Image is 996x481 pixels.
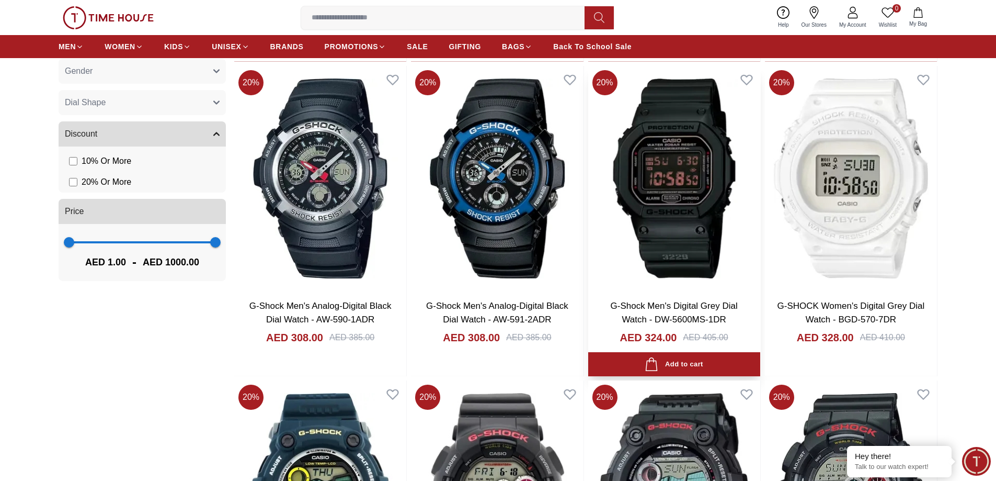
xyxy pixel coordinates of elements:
div: Add to cart [645,357,703,372]
button: Dial Shape [59,90,226,115]
h4: AED 324.00 [620,330,677,345]
a: G-SHOCK Women's Digital Grey Dial Watch - BGD-570-7DR [777,301,925,325]
span: My Account [835,21,871,29]
a: SALE [407,37,428,56]
a: KIDS [164,37,191,56]
span: 20 % [769,385,794,410]
a: G-Shock Men's Digital Grey Dial Watch - DW-5600MS-1DR [611,301,738,325]
span: Back To School Sale [553,41,632,52]
div: AED 410.00 [860,331,905,344]
a: MEN [59,37,84,56]
input: 10% Or More [69,157,77,165]
span: GIFTING [449,41,481,52]
span: Wishlist [875,21,901,29]
span: 0 [892,4,901,13]
span: 20 % [769,70,794,95]
span: 10 % Or More [82,155,131,167]
button: Price [59,199,226,224]
span: Price [65,205,84,218]
a: BAGS [502,37,532,56]
span: - [126,254,143,271]
img: G-Shock Men's Analog-Digital Black Dial Watch - AW-591-2ADR [411,66,583,291]
h4: AED 328.00 [797,330,854,345]
div: AED 405.00 [683,331,728,344]
a: G-Shock Men's Analog-Digital Black Dial Watch - AW-591-2ADR [426,301,568,325]
span: MEN [59,41,76,52]
a: G-Shock Men's Analog-Digital Black Dial Watch - AW-590-1ADR [249,301,392,325]
span: 20 % [415,70,440,95]
span: Help [774,21,793,29]
img: G-Shock Men's Analog-Digital Black Dial Watch - AW-590-1ADR [234,66,406,291]
span: PROMOTIONS [325,41,379,52]
span: Discount [65,128,97,140]
a: WOMEN [105,37,143,56]
a: Our Stores [795,4,833,31]
p: Talk to our watch expert! [855,463,944,472]
span: AED 1.00 [85,255,126,270]
a: BRANDS [270,37,304,56]
span: WOMEN [105,41,135,52]
div: Hey there! [855,451,944,462]
div: AED 385.00 [329,331,374,344]
a: Back To School Sale [553,37,632,56]
button: Add to cart [588,352,760,377]
span: 20 % [238,70,264,95]
div: AED 385.00 [506,331,551,344]
div: Chat Widget [962,447,991,476]
span: 20 % [415,385,440,410]
span: AED 1000.00 [143,255,199,270]
span: UNISEX [212,41,241,52]
span: Our Stores [797,21,831,29]
a: UNISEX [212,37,249,56]
input: 20% Or More [69,178,77,186]
span: SALE [407,41,428,52]
img: ... [63,6,154,29]
span: 20 % [592,385,617,410]
h4: AED 308.00 [266,330,323,345]
button: My Bag [903,5,933,30]
span: Dial Shape [65,96,106,109]
h4: AED 308.00 [443,330,500,345]
span: My Bag [905,20,931,28]
span: KIDS [164,41,183,52]
span: 20 % Or More [82,176,131,188]
a: Help [772,4,795,31]
button: Discount [59,121,226,147]
a: PROMOTIONS [325,37,386,56]
span: 20 % [592,70,617,95]
a: GIFTING [449,37,481,56]
span: Gender [65,65,93,77]
span: 20 % [238,385,264,410]
img: G-SHOCK Women's Digital Grey Dial Watch - BGD-570-7DR [765,66,937,291]
button: Gender [59,59,226,84]
img: G-Shock Men's Digital Grey Dial Watch - DW-5600MS-1DR [588,66,760,291]
span: BRANDS [270,41,304,52]
a: 0Wishlist [873,4,903,31]
span: BAGS [502,41,524,52]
